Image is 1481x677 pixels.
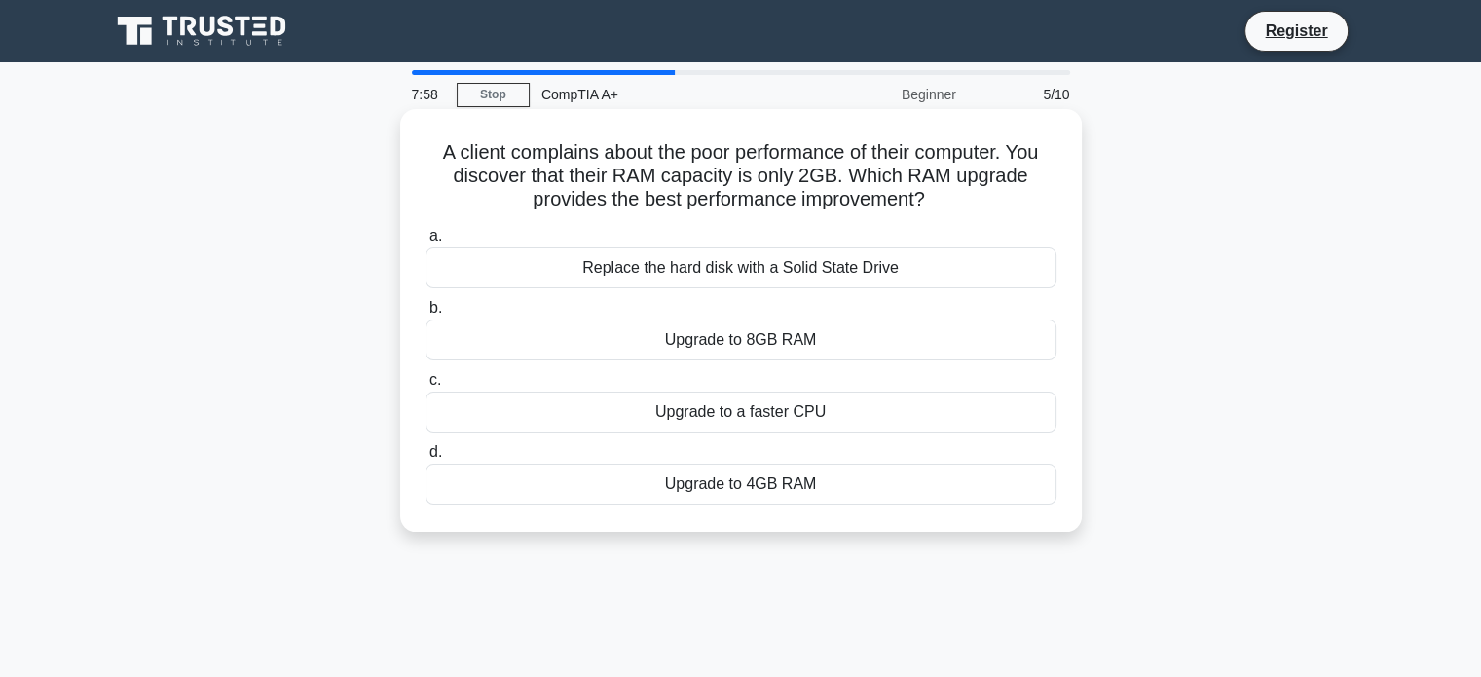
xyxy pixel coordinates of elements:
div: Upgrade to 4GB RAM [426,464,1056,505]
a: Stop [457,83,530,107]
div: 5/10 [968,75,1082,114]
span: a. [429,227,442,244]
div: Beginner [797,75,968,114]
span: b. [429,299,442,316]
span: c. [429,371,441,388]
div: Upgrade to a faster CPU [426,392,1056,433]
div: CompTIA A+ [530,75,797,114]
div: Upgrade to 8GB RAM [426,320,1056,360]
a: Register [1253,19,1339,43]
span: d. [429,443,442,460]
div: 7:58 [400,75,457,114]
h5: A client complains about the poor performance of their computer. You discover that their RAM capa... [424,140,1058,212]
div: Replace the hard disk with a Solid State Drive [426,247,1056,288]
